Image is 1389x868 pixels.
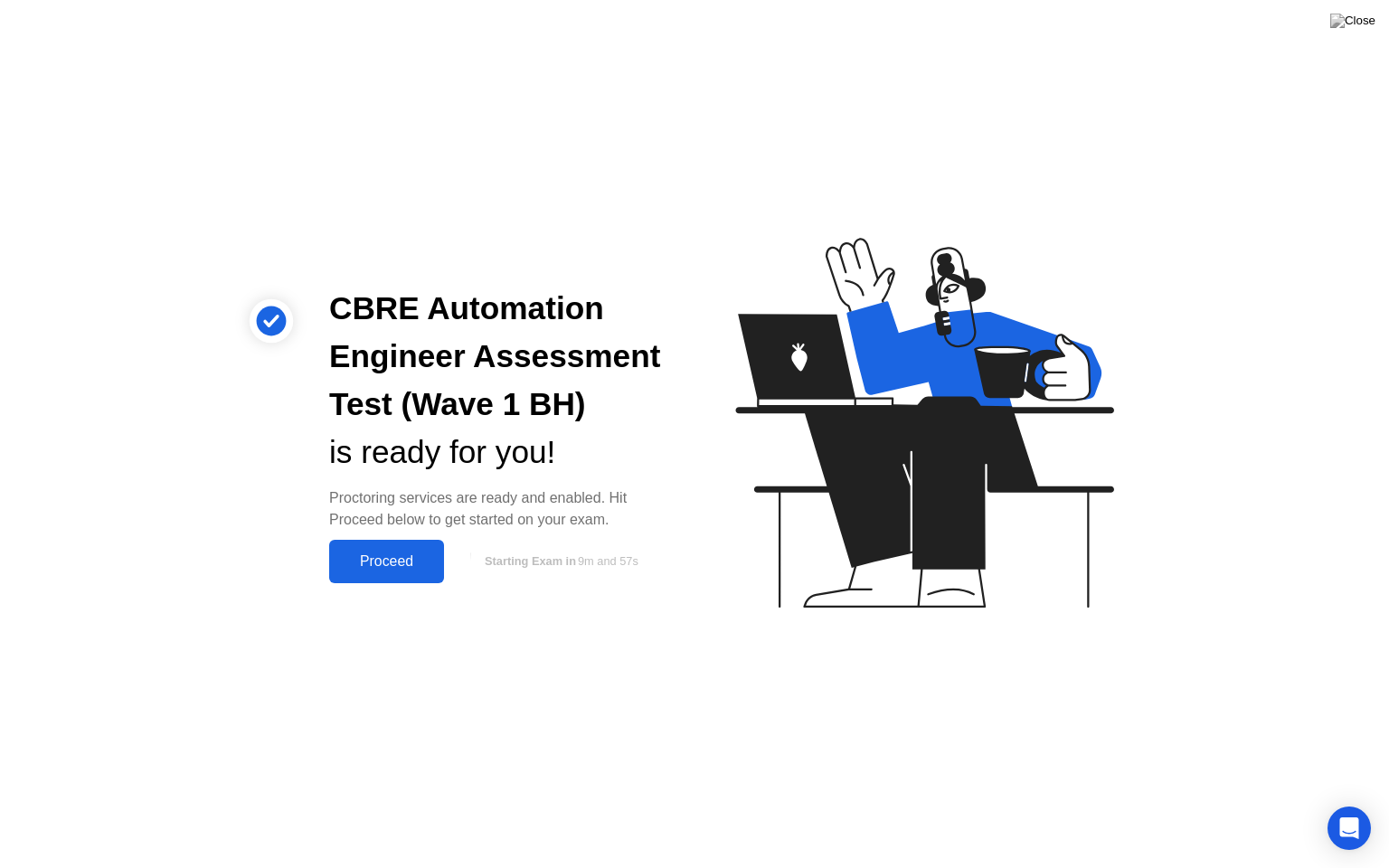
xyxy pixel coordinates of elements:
[335,553,439,570] div: Proceed
[1330,14,1375,28] img: Close
[329,285,666,428] div: CBRE Automation Engineer Assessment Test (Wave 1 BH)
[1328,807,1371,850] div: Open Intercom Messenger
[329,429,666,476] div: is ready for you!
[329,540,444,583] button: Proceed
[578,554,638,568] span: 9m and 57s
[453,544,666,579] button: Starting Exam in9m and 57s
[329,487,666,531] div: Proctoring services are ready and enabled. Hit Proceed below to get started on your exam.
